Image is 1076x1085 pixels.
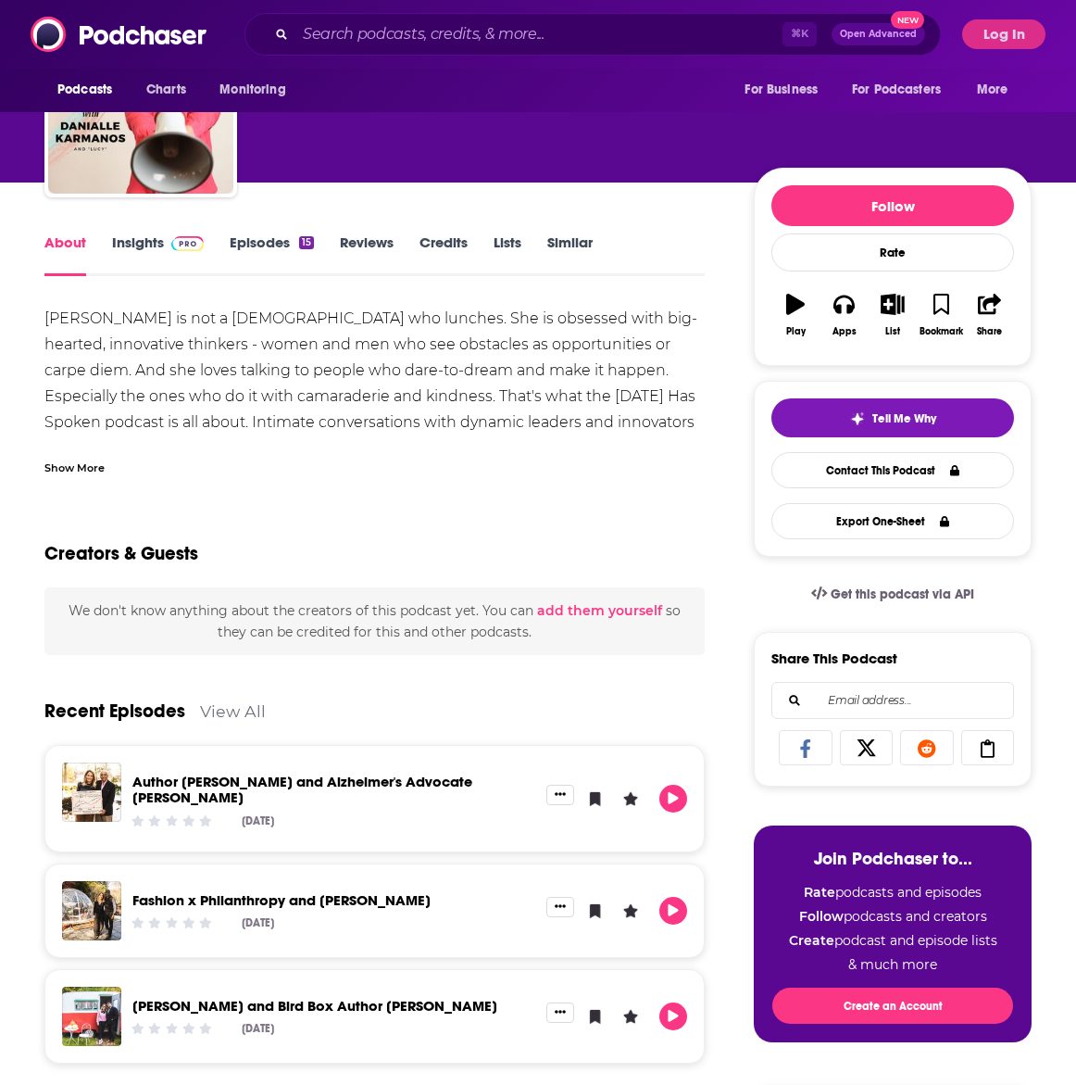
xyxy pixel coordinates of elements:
[44,72,136,107] button: open menu
[299,236,314,249] div: 15
[891,11,924,29] span: New
[659,785,687,813] button: Play
[582,897,609,925] button: Bookmark Episode
[961,730,1015,765] a: Copy Link
[62,763,121,822] img: Author Karen Buscemi and Alzheimer's Advocate KC Mehta
[832,23,925,45] button: Open AdvancedNew
[872,411,936,426] span: Tell Me Why
[295,19,782,49] input: Search podcasts, credits, & more...
[771,452,1014,488] a: Contact This Podcast
[547,233,593,276] a: Similar
[582,785,609,813] button: Bookmark Episode
[69,602,681,639] span: We don't know anything about the creators of this podcast yet . You can so they can be credited f...
[804,884,835,901] strong: Rate
[132,891,431,909] a: Fashion x Philanthropy and Dr. James Blessman
[537,603,662,618] button: add them yourself
[494,233,521,276] a: Lists
[130,814,214,827] div: Community Rating: 0 out of 5
[206,72,309,107] button: open menu
[62,987,121,1046] img: Stevie Soul and Bird Box Author Josh Malerman
[831,587,974,602] span: Get this podcast via API
[200,701,266,721] a: View All
[130,916,214,930] div: Community Rating: 0 out of 5
[786,326,806,337] div: Play
[171,236,204,251] img: Podchaser Pro
[44,233,86,276] a: About
[244,13,941,56] div: Search podcasts, credits, & more...
[44,700,185,723] a: Recent Episodes
[146,77,186,103] span: Charts
[852,77,941,103] span: For Podcasters
[771,398,1014,437] button: tell me why sparkleTell Me Why
[962,19,1045,49] button: Log In
[546,1003,574,1023] button: Show More Button
[242,1022,274,1035] div: [DATE]
[850,411,865,426] img: tell me why sparkle
[885,326,900,337] div: List
[772,988,1013,1024] button: Create an Account
[242,814,274,827] div: [DATE]
[840,30,917,39] span: Open Advanced
[732,72,841,107] button: open menu
[977,326,1002,337] div: Share
[964,72,1032,107] button: open menu
[832,326,857,337] div: Apps
[659,897,687,925] button: Play
[820,282,868,348] button: Apps
[57,77,112,103] span: Podcasts
[840,730,894,765] a: Share on X/Twitter
[771,682,1014,719] div: Search followers
[582,1003,609,1030] button: Bookmark Episode
[920,326,963,337] div: Bookmark
[799,908,844,925] strong: Follow
[900,730,954,765] a: Share on Reddit
[230,233,314,276] a: Episodes15
[771,185,1014,226] button: Follow
[796,572,989,617] a: Get this podcast via API
[966,282,1014,348] button: Share
[977,77,1008,103] span: More
[132,997,497,1015] a: Stevie Soul and Bird Box Author Josh Malerman
[242,916,274,929] div: [DATE]
[787,683,998,718] input: Email address...
[617,785,644,813] button: Leave a Rating
[659,1003,687,1030] button: Play
[789,932,834,949] strong: Create
[62,881,121,940] img: Fashion x Philanthropy and Dr. James Blessman
[869,282,917,348] button: List
[772,932,1013,949] li: podcast and episode lists
[772,848,1013,869] h3: Join Podchaser to...
[771,650,897,667] h3: Share This Podcast
[219,77,285,103] span: Monitoring
[132,773,472,806] a: Author Karen Buscemi and Alzheimer's Advocate KC Mehta
[771,282,820,348] button: Play
[617,897,644,925] button: Leave a Rating
[112,233,204,276] a: InsightsPodchaser Pro
[771,233,1014,271] div: Rate
[44,542,198,565] h2: Creators & Guests
[772,908,1013,925] li: podcasts and creators
[546,897,574,917] button: Show More Button
[772,884,1013,901] li: podcasts and episodes
[771,503,1014,539] button: Export One-Sheet
[772,956,1013,973] li: & much more
[546,785,574,805] button: Show More Button
[130,1022,214,1036] div: Community Rating: 0 out of 5
[782,22,817,46] span: ⌘ K
[419,233,468,276] a: Credits
[744,77,818,103] span: For Business
[840,72,968,107] button: open menu
[134,72,197,107] a: Charts
[31,17,208,52] img: Podchaser - Follow, Share and Rate Podcasts
[340,233,394,276] a: Reviews
[617,1003,644,1030] button: Leave a Rating
[44,306,705,513] div: [PERSON_NAME] is not a [DEMOGRAPHIC_DATA] who lunches. She is obsessed with big-hearted, innovati...
[917,282,965,348] button: Bookmark
[779,730,832,765] a: Share on Facebook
